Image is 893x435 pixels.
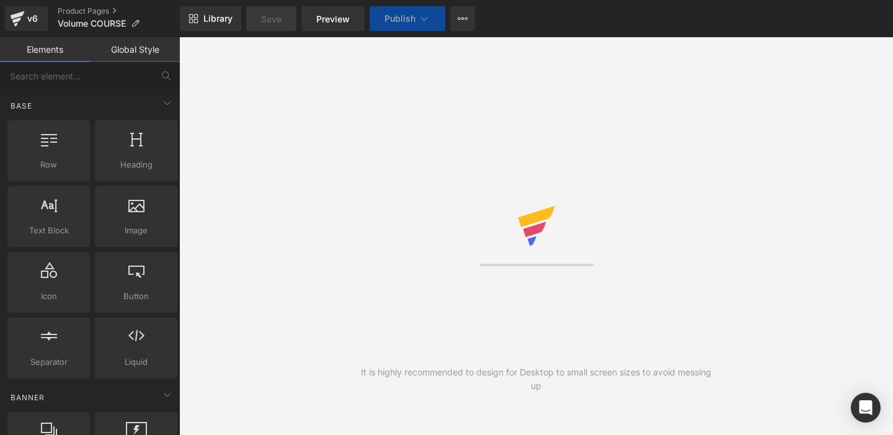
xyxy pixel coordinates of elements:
[11,158,86,171] span: Row
[180,6,241,31] a: New Library
[58,6,180,16] a: Product Pages
[99,224,174,237] span: Image
[450,6,475,31] button: More
[9,100,33,112] span: Base
[384,14,415,24] span: Publish
[301,6,365,31] a: Preview
[851,393,881,423] div: Open Intercom Messenger
[203,13,233,24] span: Library
[11,224,86,237] span: Text Block
[11,356,86,369] span: Separator
[99,158,174,171] span: Heading
[99,356,174,369] span: Liquid
[370,6,445,31] button: Publish
[358,365,715,393] div: It is highly recommended to design for Desktop to small screen sizes to avoid messing up
[25,11,40,27] div: v6
[58,19,126,29] span: Volume COURSE
[11,290,86,303] span: Icon
[9,392,46,403] span: Banner
[261,12,282,25] span: Save
[316,12,350,25] span: Preview
[5,6,48,31] a: v6
[99,290,174,303] span: Button
[90,37,180,62] a: Global Style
